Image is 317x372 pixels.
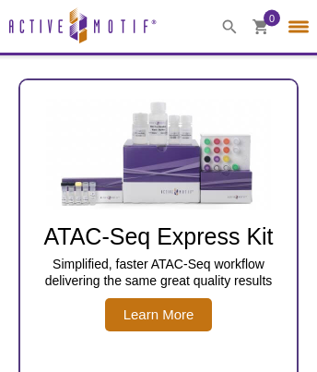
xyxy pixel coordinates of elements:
h2: ATAC-Seq Express Kit [29,222,288,250]
span: Learn More [105,298,213,331]
p: Simplified, faster ATAC-Seq workflow delivering the same great quality results [29,256,288,289]
img: ATAC-Seq Express Kit [39,99,278,210]
a: ATAC-Seq Express Kit ATAC-Seq Express Kit Simplified, faster ATAC-Seq workflow delivering the sam... [20,99,297,331]
a: 0 [252,18,269,38]
span: 0 [269,9,275,26]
